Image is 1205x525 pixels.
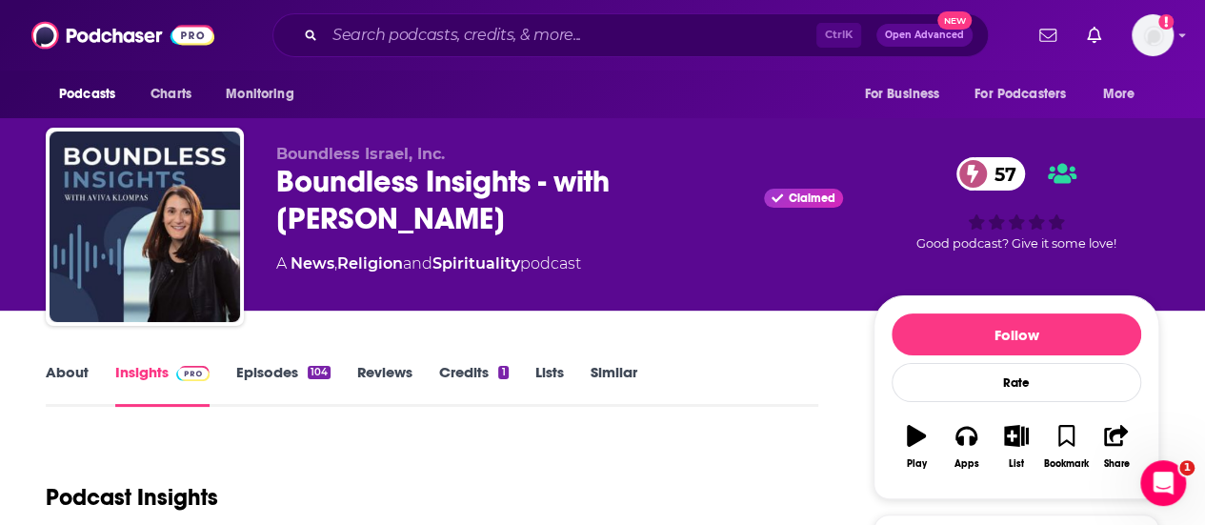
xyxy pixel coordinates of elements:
[975,157,1026,191] span: 57
[1090,76,1159,112] button: open menu
[291,254,334,273] a: News
[276,252,581,275] div: A podcast
[892,313,1141,355] button: Follow
[439,363,508,407] a: Credits1
[864,81,939,108] span: For Business
[591,363,637,407] a: Similar
[308,366,331,379] div: 104
[916,236,1116,251] span: Good podcast? Give it some love!
[876,24,973,47] button: Open AdvancedNew
[432,254,520,273] a: Spirituality
[151,81,191,108] span: Charts
[1044,458,1089,470] div: Bookmark
[498,366,508,379] div: 1
[59,81,115,108] span: Podcasts
[403,254,432,273] span: and
[874,145,1159,263] div: 57Good podcast? Give it some love!
[236,363,331,407] a: Episodes104
[892,413,941,481] button: Play
[962,76,1094,112] button: open menu
[138,76,203,112] a: Charts
[337,254,403,273] a: Religion
[46,363,89,407] a: About
[1132,14,1174,56] img: User Profile
[956,157,1026,191] a: 57
[46,76,140,112] button: open menu
[992,413,1041,481] button: List
[357,363,412,407] a: Reviews
[892,363,1141,402] div: Rate
[535,363,564,407] a: Lists
[974,81,1066,108] span: For Podcasters
[1041,413,1091,481] button: Bookmark
[1092,413,1141,481] button: Share
[1032,19,1064,51] a: Show notifications dropdown
[31,17,214,53] img: Podchaser - Follow, Share and Rate Podcasts
[907,458,927,470] div: Play
[1009,458,1024,470] div: List
[954,458,979,470] div: Apps
[1140,460,1186,506] iframe: Intercom live chat
[937,11,972,30] span: New
[50,131,240,322] img: Boundless Insights - with Aviva Klompas
[272,13,989,57] div: Search podcasts, credits, & more...
[941,413,991,481] button: Apps
[1158,14,1174,30] svg: Add a profile image
[325,20,816,50] input: Search podcasts, credits, & more...
[816,23,861,48] span: Ctrl K
[1103,81,1135,108] span: More
[885,30,964,40] span: Open Advanced
[1103,458,1129,470] div: Share
[212,76,318,112] button: open menu
[334,254,337,273] span: ,
[276,145,445,163] span: Boundless Israel, Inc.
[1179,460,1195,475] span: 1
[851,76,963,112] button: open menu
[1132,14,1174,56] button: Show profile menu
[789,193,835,203] span: Claimed
[176,366,210,381] img: Podchaser Pro
[226,81,293,108] span: Monitoring
[115,363,210,407] a: InsightsPodchaser Pro
[1132,14,1174,56] span: Logged in as LBraverman
[1079,19,1109,51] a: Show notifications dropdown
[46,483,218,512] h1: Podcast Insights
